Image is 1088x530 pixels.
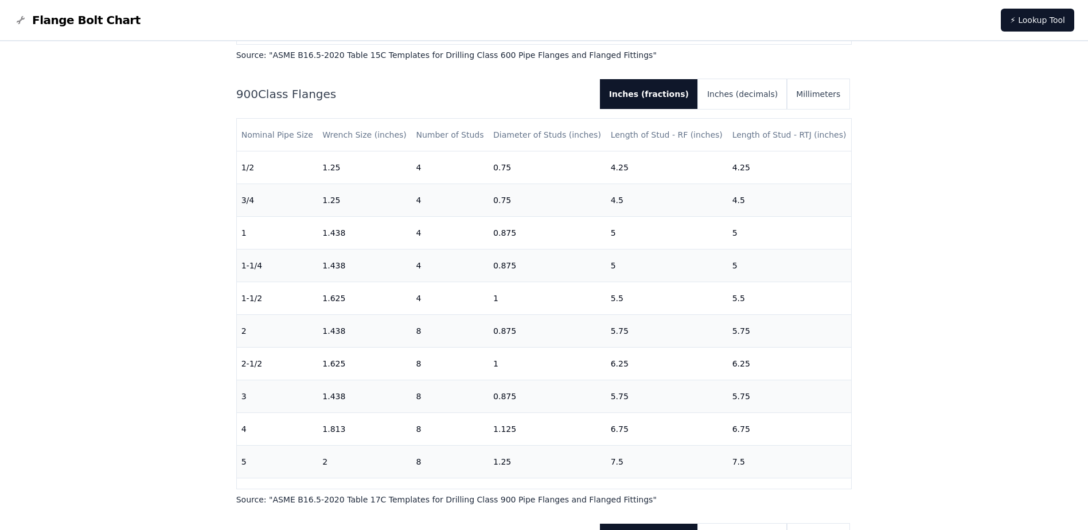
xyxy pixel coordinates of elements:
[787,79,849,109] button: Millimeters
[728,151,852,184] td: 4.25
[237,348,318,380] td: 2-1/2
[728,413,852,446] td: 6.75
[606,119,728,151] th: Length of Stud - RF (inches)
[318,119,411,151] th: Wrench Size (inches)
[32,12,141,28] span: Flange Bolt Chart
[606,380,728,413] td: 5.75
[489,119,606,151] th: Diameter of Studs (inches)
[728,315,852,348] td: 5.75
[318,250,411,282] td: 1.438
[606,315,728,348] td: 5.75
[318,282,411,315] td: 1.625
[606,478,728,511] td: 7.5
[237,217,318,250] td: 1
[606,250,728,282] td: 5
[606,217,728,250] td: 5
[728,119,852,151] th: Length of Stud - RTJ (inches)
[489,250,606,282] td: 0.875
[318,446,411,478] td: 2
[728,250,852,282] td: 5
[728,184,852,217] td: 4.5
[236,494,852,505] p: Source: " ASME B16.5-2020 Table 17C Templates for Drilling Class 900 Pipe Flanges and Flanged Fit...
[489,446,606,478] td: 1.25
[600,79,698,109] button: Inches (fractions)
[606,282,728,315] td: 5.5
[728,348,852,380] td: 6.25
[728,282,852,315] td: 5.5
[318,413,411,446] td: 1.813
[606,151,728,184] td: 4.25
[728,478,852,511] td: 7.75
[606,348,728,380] td: 6.25
[237,282,318,315] td: 1-1/2
[411,413,489,446] td: 8
[606,446,728,478] td: 7.5
[728,380,852,413] td: 5.75
[237,446,318,478] td: 5
[606,413,728,446] td: 6.75
[237,151,318,184] td: 1/2
[237,478,318,511] td: 6
[411,478,489,511] td: 12
[489,184,606,217] td: 0.75
[489,217,606,250] td: 0.875
[1001,9,1074,32] a: ⚡ Lookup Tool
[411,348,489,380] td: 8
[237,184,318,217] td: 3/4
[411,217,489,250] td: 4
[606,184,728,217] td: 4.5
[318,478,411,511] td: 1.813
[318,217,411,250] td: 1.438
[14,13,28,27] img: Flange Bolt Chart Logo
[318,315,411,348] td: 1.438
[489,413,606,446] td: 1.125
[411,151,489,184] td: 4
[318,380,411,413] td: 1.438
[411,446,489,478] td: 8
[318,348,411,380] td: 1.625
[489,315,606,348] td: 0.875
[411,119,489,151] th: Number of Studs
[411,315,489,348] td: 8
[489,380,606,413] td: 0.875
[237,250,318,282] td: 1-1/4
[728,446,852,478] td: 7.5
[236,86,591,102] h2: 900 Class Flanges
[237,413,318,446] td: 4
[411,282,489,315] td: 4
[318,151,411,184] td: 1.25
[489,478,606,511] td: 1.125
[728,217,852,250] td: 5
[411,380,489,413] td: 8
[236,49,852,61] p: Source: " ASME B16.5-2020 Table 15C Templates for Drilling Class 600 Pipe Flanges and Flanged Fit...
[489,282,606,315] td: 1
[411,250,489,282] td: 4
[237,119,318,151] th: Nominal Pipe Size
[237,315,318,348] td: 2
[489,348,606,380] td: 1
[14,12,141,28] a: Flange Bolt Chart LogoFlange Bolt Chart
[318,184,411,217] td: 1.25
[411,184,489,217] td: 4
[489,151,606,184] td: 0.75
[237,380,318,413] td: 3
[698,79,787,109] button: Inches (decimals)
